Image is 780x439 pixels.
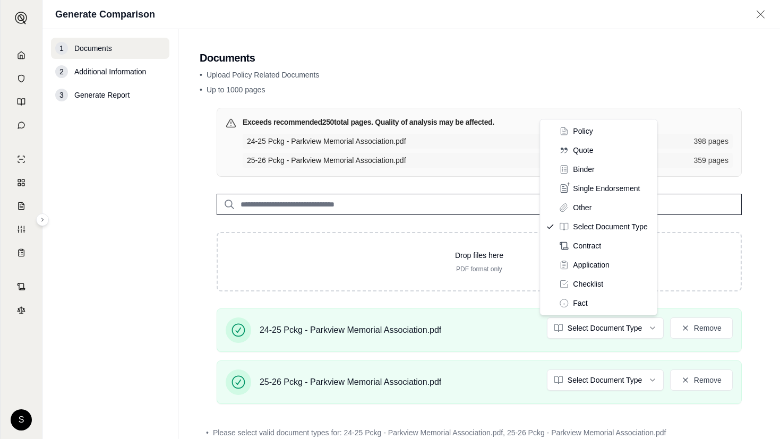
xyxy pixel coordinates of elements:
[573,126,593,136] span: Policy
[573,202,592,213] span: Other
[573,164,594,175] span: Binder
[573,298,587,308] span: Fact
[573,240,601,251] span: Contract
[573,221,648,232] span: Select Document Type
[573,145,593,156] span: Quote
[573,279,603,289] span: Checklist
[573,183,640,194] span: Single Endorsement
[573,260,610,270] span: Application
